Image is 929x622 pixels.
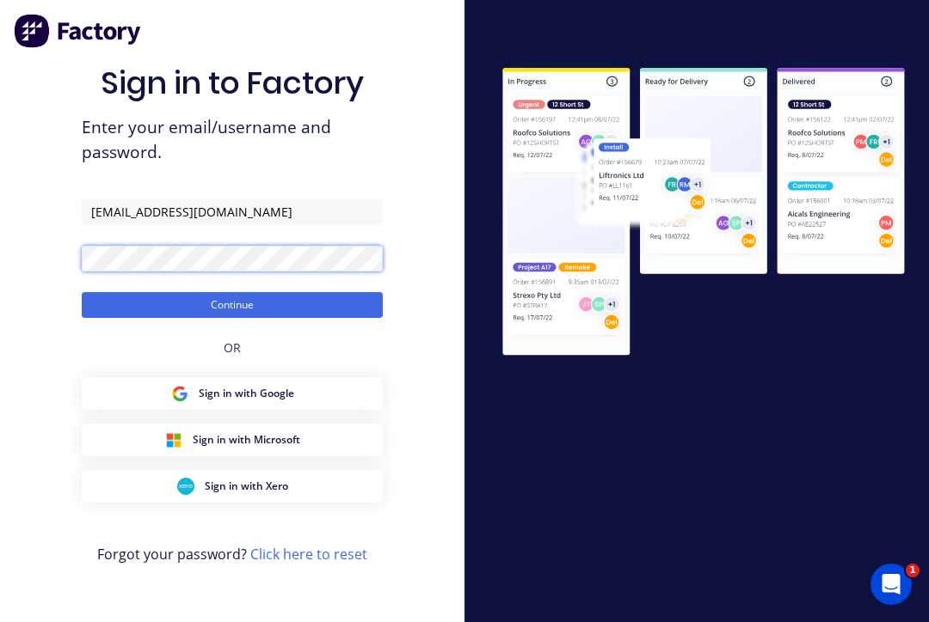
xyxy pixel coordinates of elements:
iframe: Intercom live chat [871,564,912,605]
div: OR [224,318,241,377]
h1: Sign in to Factory [101,64,364,101]
button: Xero Sign inSign in with Xero [82,470,383,503]
a: Click here to reset [250,545,367,564]
img: Google Sign in [171,385,188,402]
span: 1 [906,564,920,577]
img: Factory [14,14,143,48]
span: Enter your email/username and password. [82,115,383,165]
img: Xero Sign in [177,478,194,495]
span: Sign in with Microsoft [193,432,300,448]
span: Forgot your password? [97,544,367,564]
button: Microsoft Sign inSign in with Microsoft [82,424,383,456]
img: Sign in [478,46,929,381]
img: Microsoft Sign in [165,431,182,448]
button: Continue [82,292,383,318]
span: Sign in with Xero [205,479,288,494]
span: Sign in with Google [199,386,294,401]
input: Email/Username [82,199,383,225]
button: Google Sign inSign in with Google [82,377,383,410]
